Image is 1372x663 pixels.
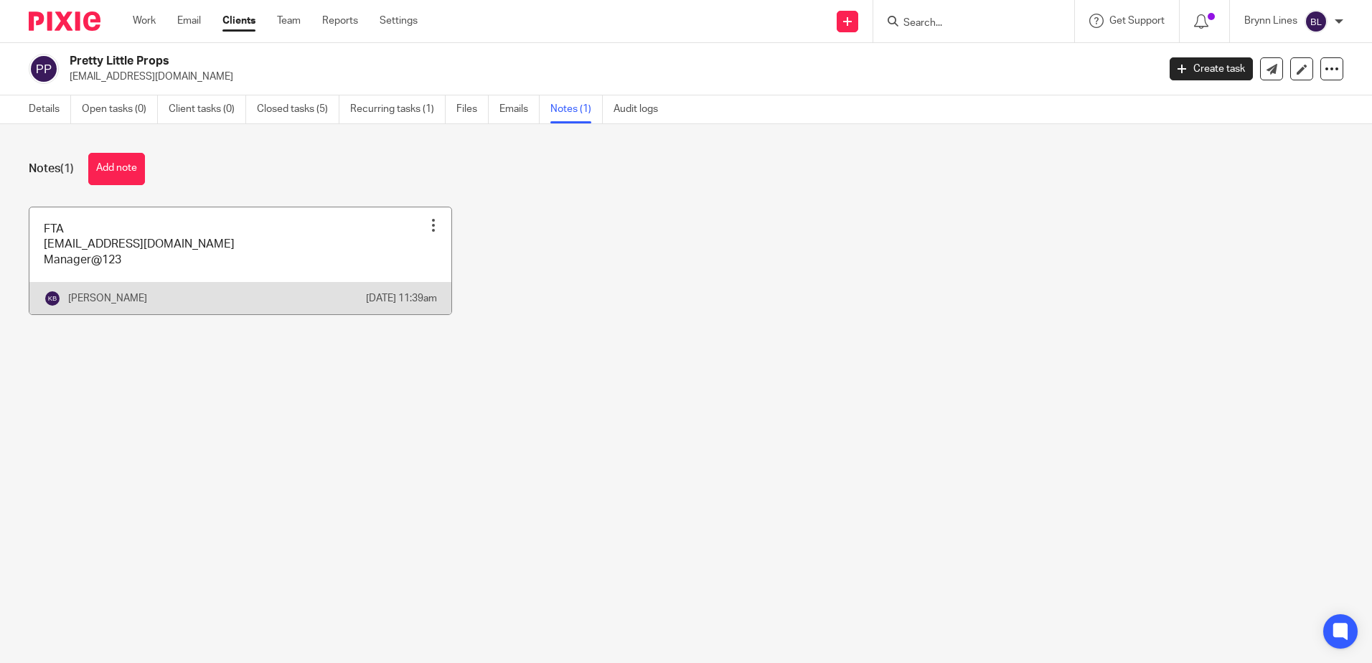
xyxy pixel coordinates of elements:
[82,95,158,123] a: Open tasks (0)
[29,11,100,31] img: Pixie
[133,14,156,28] a: Work
[29,95,71,123] a: Details
[350,95,446,123] a: Recurring tasks (1)
[366,291,437,306] p: [DATE] 11:39am
[29,54,59,84] img: svg%3E
[550,95,603,123] a: Notes (1)
[70,54,932,69] h2: Pretty Little Props
[44,290,61,307] img: svg%3E
[380,14,418,28] a: Settings
[322,14,358,28] a: Reports
[1170,57,1253,80] a: Create task
[1109,16,1165,26] span: Get Support
[70,70,1148,84] p: [EMAIL_ADDRESS][DOMAIN_NAME]
[499,95,540,123] a: Emails
[257,95,339,123] a: Closed tasks (5)
[1305,10,1328,33] img: svg%3E
[222,14,255,28] a: Clients
[456,95,489,123] a: Files
[169,95,246,123] a: Client tasks (0)
[177,14,201,28] a: Email
[902,17,1031,30] input: Search
[88,153,145,185] button: Add note
[1244,14,1297,28] p: Brynn Lines
[614,95,669,123] a: Audit logs
[60,163,74,174] span: (1)
[29,161,74,177] h1: Notes
[68,291,147,306] p: [PERSON_NAME]
[277,14,301,28] a: Team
